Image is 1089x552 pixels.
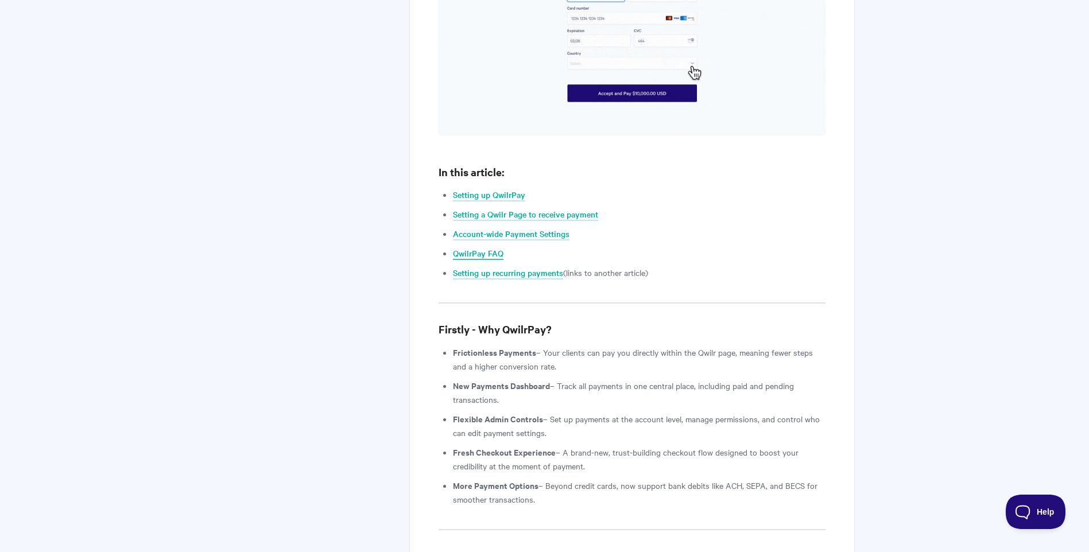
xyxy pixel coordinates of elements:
li: – Your clients can pay you directly within the Qwilr page, meaning fewer steps and a higher conve... [453,345,825,373]
li: – Set up payments at the account level, manage permissions, and control who can edit payment sett... [453,412,825,440]
li: – A brand-new, trust-building checkout flow designed to boost your credibility at the moment of p... [453,445,825,473]
a: Account-wide Payment Settings [453,228,569,240]
li: – Beyond credit cards, now support bank debits like ACH, SEPA, and BECS for smoother transactions. [453,479,825,506]
strong: More Payment Options [453,479,538,491]
strong: New Payments Dashboard [453,379,550,391]
iframe: Toggle Customer Support [1006,495,1066,529]
a: Setting up QwilrPay [453,189,525,201]
b: In this article: [439,165,504,179]
strong: Flexible Admin Controls [453,413,543,425]
li: – Track all payments in one central place, including paid and pending transactions. [453,379,825,406]
a: Setting a Qwilr Page to receive payment [453,208,598,221]
strong: Fresh Checkout Experience [453,446,556,458]
h3: Firstly - Why QwilrPay? [439,321,825,337]
li: (links to another article) [453,266,825,279]
a: QwilrPay FAQ [453,247,503,260]
strong: Frictionless Payments [453,346,536,358]
a: Setting up recurring payments [453,267,563,279]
